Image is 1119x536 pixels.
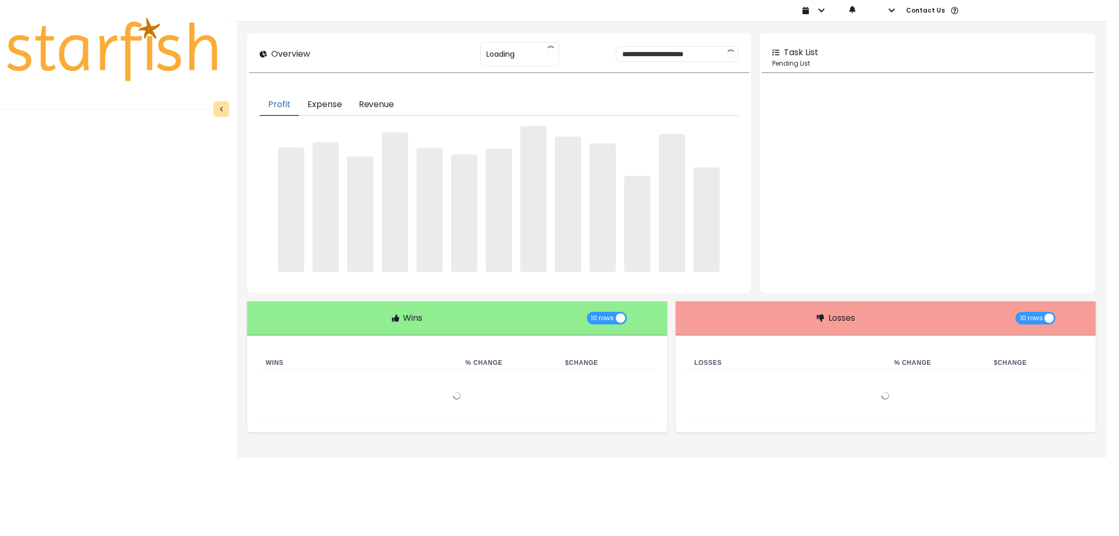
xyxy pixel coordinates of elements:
[278,148,304,272] span: ‌
[784,46,818,59] p: Task List
[886,356,985,370] th: % Change
[486,149,512,272] span: ‌
[591,312,614,324] span: 10 rows
[686,356,886,370] th: Losses
[258,356,457,370] th: Wins
[271,48,310,60] p: Overview
[555,136,581,272] span: ‌
[590,143,616,272] span: ‌
[828,312,855,324] p: Losses
[986,356,1085,370] th: $ Change
[486,43,515,65] span: Loading
[403,312,423,324] p: Wins
[457,356,557,370] th: % Change
[260,94,299,116] button: Profit
[624,176,651,272] span: ‌
[1020,312,1043,324] span: 10 rows
[347,156,374,272] span: ‌
[350,94,403,116] button: Revenue
[557,356,657,370] th: $ Change
[451,154,477,272] span: ‌
[417,148,443,272] span: ‌
[382,132,408,272] span: ‌
[313,142,339,272] span: ‌
[659,134,685,272] span: ‌
[299,94,350,116] button: Expense
[694,167,720,272] span: ‌
[520,126,547,272] span: ‌
[772,59,1083,68] p: Pending List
